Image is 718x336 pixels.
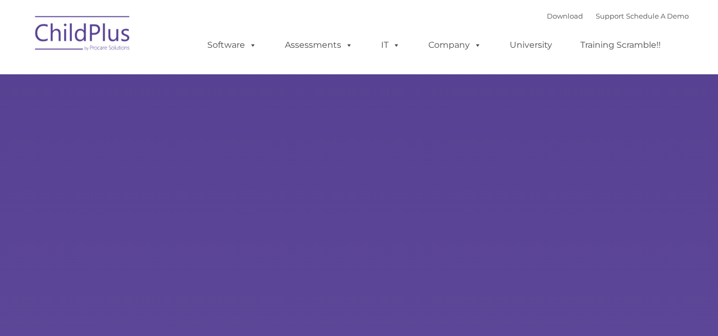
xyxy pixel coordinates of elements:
a: Company [418,35,492,56]
a: Support [596,12,624,20]
a: Software [197,35,267,56]
a: Assessments [274,35,364,56]
a: Download [547,12,583,20]
a: Schedule A Demo [626,12,689,20]
font: | [547,12,689,20]
a: IT [370,35,411,56]
a: University [499,35,563,56]
a: Training Scramble!! [570,35,671,56]
img: ChildPlus by Procare Solutions [30,8,136,62]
